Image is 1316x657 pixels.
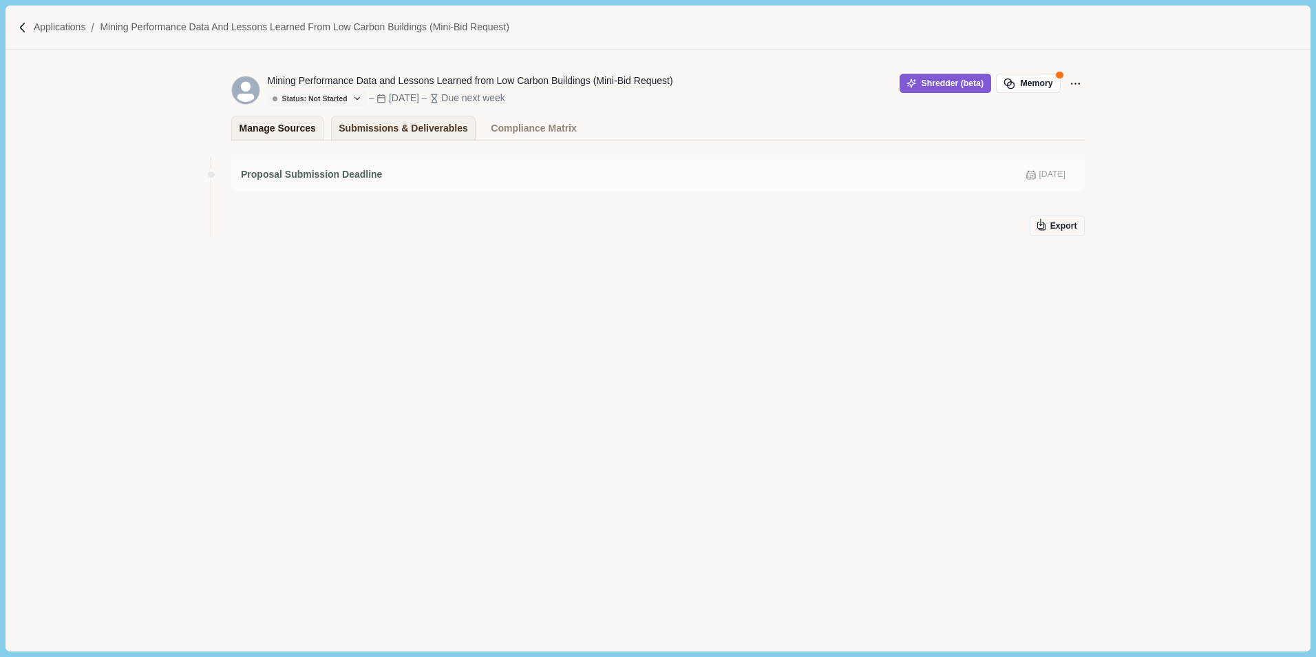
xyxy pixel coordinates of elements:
[1065,74,1085,93] button: Application Actions
[331,116,476,140] a: Submissions & Deliverables
[483,116,584,140] a: Compliance Matrix
[491,116,576,140] div: Compliance Matrix
[100,20,509,34] a: Mining Performance Data and Lessons Learned from Low Carbon Buildings (Mini-Bid Request)
[17,21,29,34] img: Forward slash icon
[34,20,86,34] a: Applications
[1039,169,1065,181] span: [DATE]
[241,167,382,182] span: Proposal Submission Deadline
[268,74,673,88] div: Mining Performance Data and Lessons Learned from Low Carbon Buildings (Mini-Bid Request)
[996,74,1061,93] button: Memory
[339,116,468,140] div: Submissions & Deliverables
[268,92,367,106] button: Status: Not Started
[900,74,991,93] button: Shredder (beta)
[273,94,348,103] div: Status: Not Started
[441,91,505,105] div: Due next week
[389,91,419,105] div: [DATE]
[85,21,100,34] img: Forward slash icon
[421,91,427,105] div: –
[369,91,374,105] div: –
[1030,216,1085,236] button: Export
[231,116,323,140] a: Manage Sources
[240,116,316,140] div: Manage Sources
[232,76,259,104] svg: avatar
